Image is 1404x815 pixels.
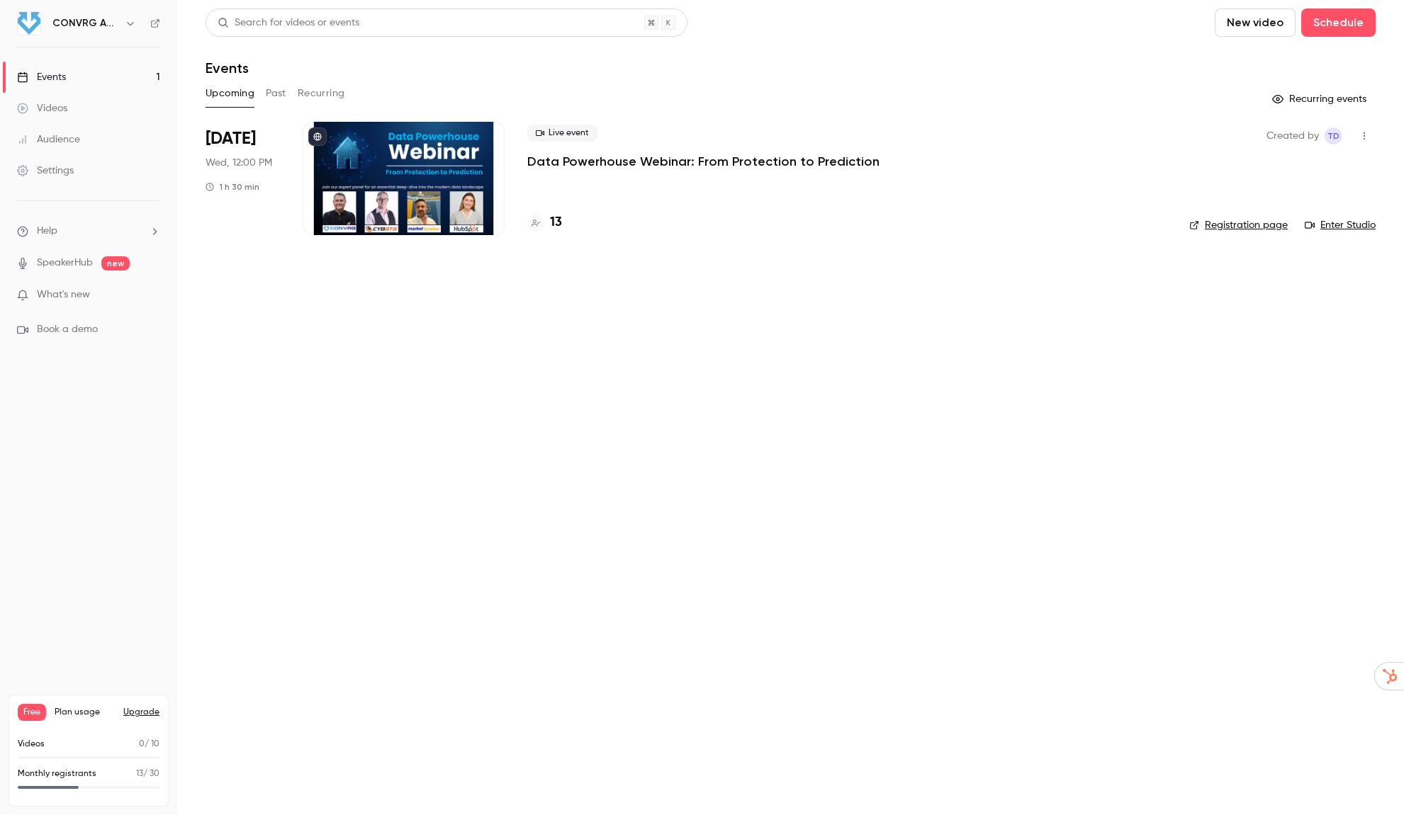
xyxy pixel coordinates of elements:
span: Tony Dowling [1325,127,1342,144]
span: Help [37,224,57,239]
h4: 13 [550,213,562,232]
span: What's new [37,287,90,302]
p: / 10 [139,738,159,751]
div: Settings [17,164,74,178]
div: Sep 24 Wed, 12:00 PM (Europe/London) [206,122,280,235]
a: Data Powerhouse Webinar: From Protection to Prediction [527,153,880,170]
span: 0 [139,740,145,748]
span: Plan usage [55,707,115,718]
p: / 30 [136,768,159,780]
li: help-dropdown-opener [17,224,160,239]
button: Recurring events [1266,88,1376,110]
a: Enter Studio [1305,218,1376,232]
span: [DATE] [206,127,256,150]
button: New video [1215,8,1296,37]
h1: Events [206,59,249,76]
div: 1 h 30 min [206,181,259,193]
button: Upgrade [123,707,159,718]
button: Past [266,82,286,105]
span: Book a demo [37,322,98,337]
p: Videos [18,738,45,751]
span: 13 [136,770,143,778]
button: Recurring [298,82,345,105]
span: new [101,256,130,270]
div: Videos [17,101,67,115]
div: Audience [17,132,80,147]
button: Upcoming [206,82,254,105]
a: 13 [527,213,562,232]
span: Created by [1267,127,1319,144]
span: Free [18,704,46,721]
iframe: Noticeable Trigger [143,289,160,302]
h6: CONVRG Agency [52,16,119,30]
span: Live event [527,125,597,142]
button: Schedule [1301,8,1376,37]
a: SpeakerHub [37,256,93,270]
span: TD [1327,127,1340,144]
p: Monthly registrants [18,768,96,780]
a: Registration page [1189,218,1288,232]
span: Wed, 12:00 PM [206,156,272,170]
div: Events [17,70,66,84]
div: Search for videos or events [218,16,359,30]
img: CONVRG Agency [18,12,40,35]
